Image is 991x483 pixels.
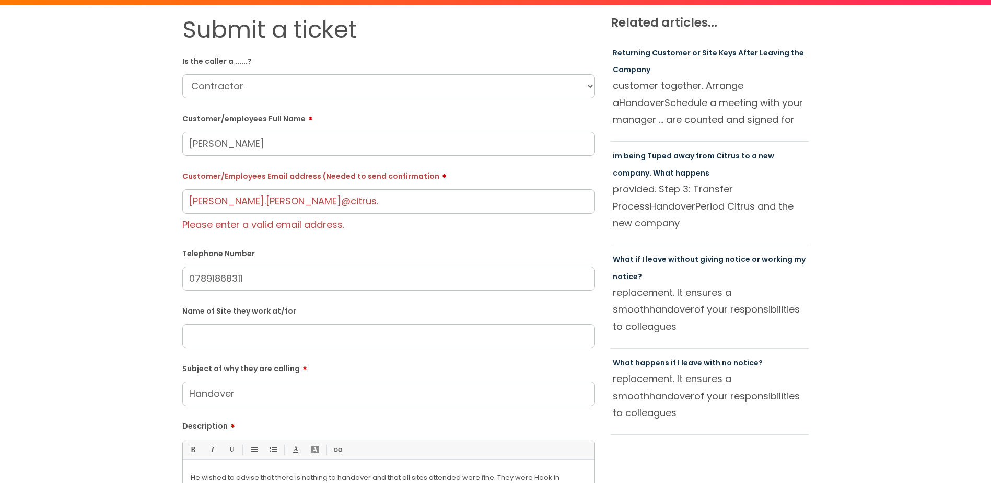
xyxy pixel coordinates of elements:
a: Font Color [289,443,302,456]
span: Handover [619,96,664,109]
label: Is the caller a ......? [182,55,595,66]
a: Link [331,443,344,456]
div: Please enter a valid email address. [182,214,595,233]
a: Bold (Ctrl-B) [186,443,199,456]
a: im being Tuped away from Citrus to a new company. What happens [613,151,774,178]
label: Description [182,418,595,431]
input: Email [182,189,595,213]
p: replacement. It ensures a smooth of your responsibilities to colleagues [613,371,807,421]
a: What if I leave without giving notice or working my notice? [613,254,806,281]
label: Telephone Number [182,247,595,258]
label: Customer/Employees Email address (Needed to send confirmation [182,168,595,181]
label: Customer/employees Full Name [182,111,595,123]
a: • Unordered List (Ctrl-Shift-7) [247,443,260,456]
a: Italic (Ctrl-I) [205,443,218,456]
a: Underline(Ctrl-U) [225,443,238,456]
a: Back Color [308,443,321,456]
a: 1. Ordered List (Ctrl-Shift-8) [266,443,279,456]
p: replacement. It ensures a smooth of your responsibilities to colleagues [613,284,807,335]
p: customer together. Arrange a Schedule a meeting with your manager ... are counted and signed for ... [613,77,807,128]
p: provided. Step 3: Transfer Process Period Citrus and the new company [613,181,807,231]
h4: Related articles... [611,16,809,30]
span: Handover [650,200,695,213]
span: handover [649,389,694,402]
h1: Submit a ticket [182,16,595,44]
a: What happens if I leave with no notice? [613,358,763,368]
label: Name of Site they work at/for [182,305,595,316]
a: Returning Customer or Site Keys After Leaving the Company [613,48,804,75]
label: Subject of why they are calling [182,361,595,373]
span: handover [649,303,694,316]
